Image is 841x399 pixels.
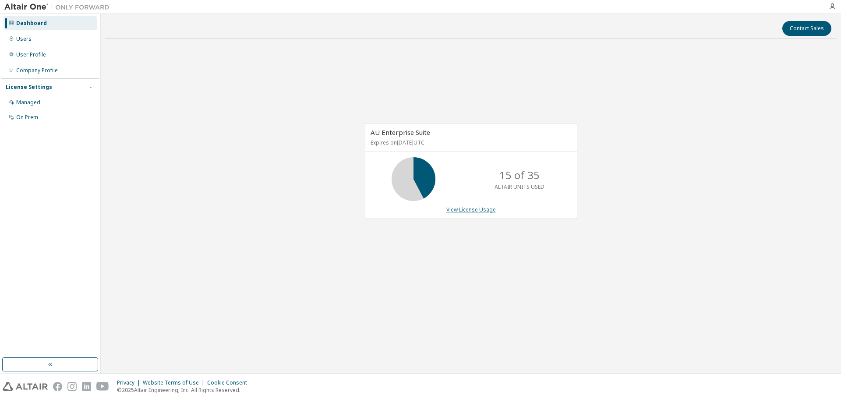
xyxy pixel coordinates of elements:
[16,114,38,121] div: On Prem
[117,379,143,386] div: Privacy
[3,382,48,391] img: altair_logo.svg
[446,206,496,213] a: View License Usage
[117,386,252,394] p: © 2025 Altair Engineering, Inc. All Rights Reserved.
[371,139,569,146] p: Expires on [DATE] UTC
[53,382,62,391] img: facebook.svg
[16,51,46,58] div: User Profile
[82,382,91,391] img: linkedin.svg
[782,21,831,36] button: Contact Sales
[96,382,109,391] img: youtube.svg
[143,379,207,386] div: Website Terms of Use
[67,382,77,391] img: instagram.svg
[207,379,252,386] div: Cookie Consent
[16,67,58,74] div: Company Profile
[6,84,52,91] div: License Settings
[499,168,540,183] p: 15 of 35
[4,3,114,11] img: Altair One
[371,128,430,137] span: AU Enterprise Suite
[495,183,544,191] p: ALTAIR UNITS USED
[16,35,32,42] div: Users
[16,20,47,27] div: Dashboard
[16,99,40,106] div: Managed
